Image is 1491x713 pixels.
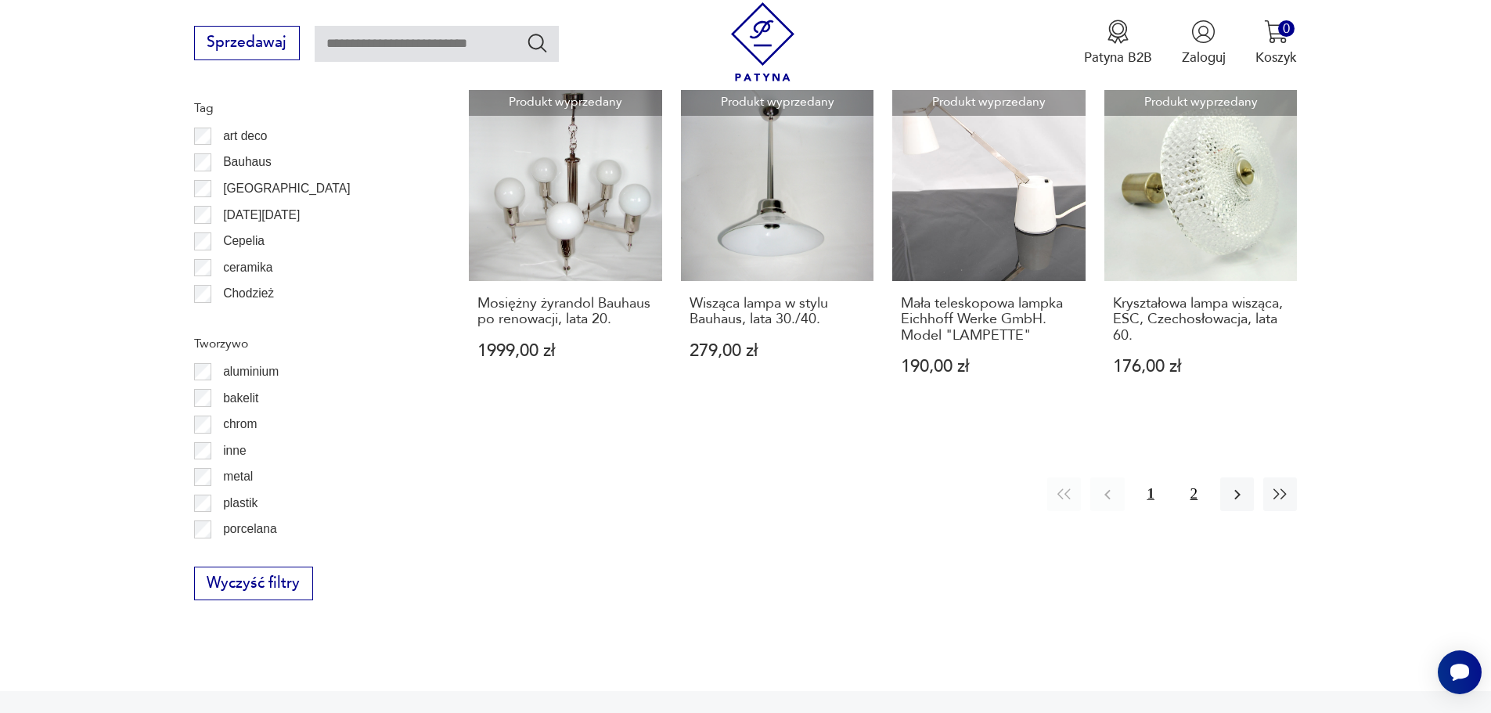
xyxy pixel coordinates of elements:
[469,88,662,412] a: Produkt wyprzedanyMosiężny żyrandol Bauhaus po renowacji, lata 20.Mosiężny żyrandol Bauhaus po re...
[1255,49,1297,67] p: Koszyk
[223,414,257,434] p: chrom
[1182,20,1226,67] button: Zaloguj
[194,38,300,50] a: Sprzedawaj
[223,546,262,566] p: porcelit
[223,388,258,409] p: bakelit
[477,343,654,359] p: 1999,00 zł
[223,441,246,461] p: inne
[1084,49,1152,67] p: Patyna B2B
[223,519,277,539] p: porcelana
[1177,477,1211,511] button: 2
[223,310,270,330] p: Ćmielów
[223,231,265,251] p: Cepelia
[194,98,424,118] p: Tag
[1084,20,1152,67] a: Ikona medaluPatyna B2B
[223,126,267,146] p: art deco
[1255,20,1297,67] button: 0Koszyk
[681,88,874,412] a: Produkt wyprzedanyWisząca lampa w stylu Bauhaus, lata 30./40.Wisząca lampa w stylu Bauhaus, lata ...
[194,333,424,354] p: Tworzywo
[223,205,300,225] p: [DATE][DATE]
[194,26,300,60] button: Sprzedawaj
[477,296,654,328] h3: Mosiężny żyrandol Bauhaus po renowacji, lata 20.
[1191,20,1215,44] img: Ikonka użytkownika
[892,88,1086,412] a: Produkt wyprzedanyMała teleskopowa lampka Eichhoff Werke GmbH. Model "LAMPETTE"Mała teleskopowa l...
[723,2,802,81] img: Patyna - sklep z meblami i dekoracjami vintage
[690,343,866,359] p: 279,00 zł
[1104,88,1298,412] a: Produkt wyprzedanyKryształowa lampa wisząca, ESC, Czechosłowacja, lata 60.Kryształowa lampa wiszą...
[1438,650,1482,694] iframe: Smartsupp widget button
[1113,296,1289,344] h3: Kryształowa lampa wisząca, ESC, Czechosłowacja, lata 60.
[223,257,272,278] p: ceramika
[1113,358,1289,375] p: 176,00 zł
[223,283,274,304] p: Chodzież
[223,362,279,382] p: aluminium
[1106,20,1130,44] img: Ikona medalu
[1134,477,1168,511] button: 1
[901,296,1077,344] h3: Mała teleskopowa lampka Eichhoff Werke GmbH. Model "LAMPETTE"
[901,358,1077,375] p: 190,00 zł
[223,178,350,199] p: [GEOGRAPHIC_DATA]
[1264,20,1288,44] img: Ikona koszyka
[223,493,258,513] p: plastik
[1278,20,1295,37] div: 0
[526,31,549,54] button: Szukaj
[690,296,866,328] h3: Wisząca lampa w stylu Bauhaus, lata 30./40.
[223,152,272,172] p: Bauhaus
[194,567,313,601] button: Wyczyść filtry
[1182,49,1226,67] p: Zaloguj
[223,466,253,487] p: metal
[1084,20,1152,67] button: Patyna B2B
